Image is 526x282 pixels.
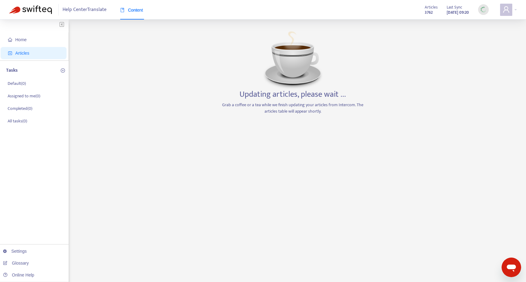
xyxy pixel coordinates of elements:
a: Online Help [3,273,34,277]
a: Glossary [3,261,29,266]
a: Settings [3,249,27,254]
span: Last Sync [447,4,462,11]
span: book [120,8,124,12]
strong: 3762 [425,9,433,16]
span: Home [15,37,27,42]
span: home [8,38,12,42]
p: Default ( 0 ) [8,80,26,87]
span: account-book [8,51,12,55]
iframe: Button to launch messaging window [502,258,521,277]
p: All tasks ( 0 ) [8,118,27,124]
span: Help Center Translate [63,4,106,16]
span: user [503,6,510,13]
strong: [DATE] 09:20 [447,9,469,16]
span: plus-circle [61,68,65,73]
img: Coffee image [262,29,323,90]
p: Grab a coffee or a tea while we finish updating your articles from Intercom. The articles table w... [221,102,365,114]
img: sync_loading.0b5143dde30e3a21642e.gif [480,6,487,13]
p: Tasks [6,67,18,74]
img: Swifteq [9,5,52,14]
h3: Updating articles, please wait ... [240,90,346,99]
p: Completed ( 0 ) [8,105,32,112]
span: Articles [15,51,29,56]
p: Assigned to me ( 0 ) [8,93,40,99]
span: Content [120,8,143,13]
span: Articles [425,4,438,11]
